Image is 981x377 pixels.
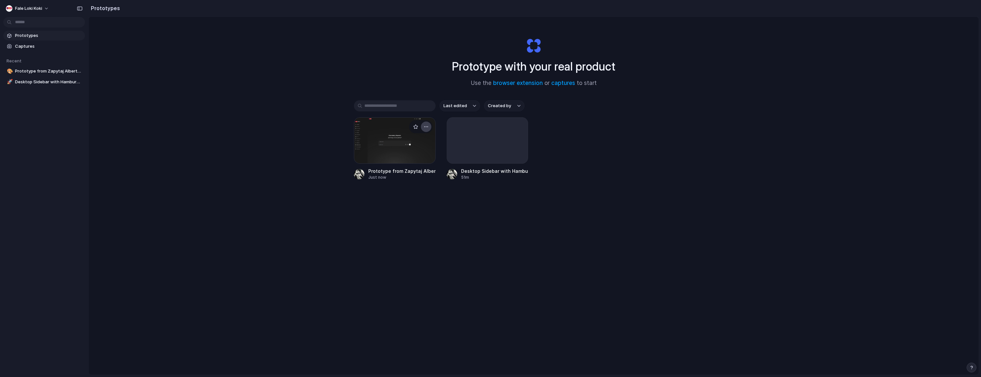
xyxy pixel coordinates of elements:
span: Desktop Sidebar with Hamburger Menu Elements [15,79,82,85]
span: Use the or to start [471,79,597,88]
button: 🎨 [6,68,12,74]
span: Prototype from Zapytaj Alberta - Historia wiadomości [15,68,82,74]
h2: Prototypes [88,4,120,12]
div: 🚀 [7,78,11,86]
span: Last edited [443,103,467,109]
span: Recent [7,58,22,63]
a: Captures [3,41,85,51]
button: 🚀 [6,79,12,85]
span: Created by [488,103,511,109]
button: Created by [484,100,524,111]
h1: Prototype with your real product [452,58,615,75]
div: Desktop Sidebar with Hamburger Menu Elements [461,168,528,174]
div: Just now [368,174,436,180]
a: 🎨Prototype from Zapytaj Alberta - Historia wiadomości [3,66,85,76]
a: browser extension [493,80,543,86]
a: Prototypes [3,31,85,41]
span: Prototypes [15,32,82,39]
a: Desktop Sidebar with Hamburger Menu Elements51m [447,117,528,180]
div: 51m [461,174,528,180]
a: 🚀Desktop Sidebar with Hamburger Menu Elements [3,77,85,87]
button: Fale Loki Koki [3,3,52,14]
span: Fale Loki Koki [15,5,42,12]
a: Prototype from Zapytaj Alberta - Historia wiadomościPrototype from Zapytaj Alberta - Historia wia... [354,117,436,180]
a: captures [551,80,575,86]
div: Prototype from Zapytaj Alberta - Historia wiadomości [368,168,436,174]
button: Last edited [440,100,480,111]
span: Captures [15,43,82,50]
div: 🎨 [7,68,11,75]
